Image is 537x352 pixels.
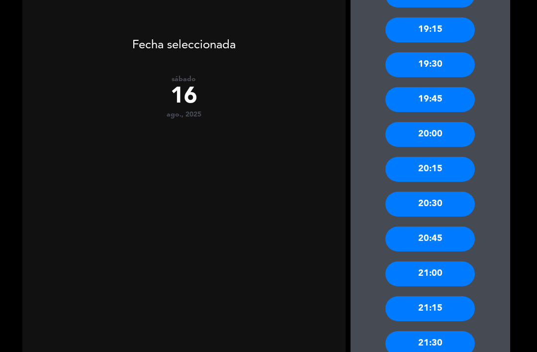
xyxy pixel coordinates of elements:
div: 19:30 [385,52,475,77]
div: 21:15 [385,296,475,321]
div: 20:15 [385,157,475,182]
div: 20:30 [385,192,475,217]
div: ago., 2025 [22,111,346,119]
div: 19:15 [385,17,475,42]
div: sábado [22,75,346,84]
div: 21:00 [385,261,475,286]
div: 20:00 [385,122,475,147]
div: 19:45 [385,87,475,112]
div: 16 [22,84,346,111]
div: 20:45 [385,227,475,251]
div: Fecha seleccionada [22,23,346,55]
